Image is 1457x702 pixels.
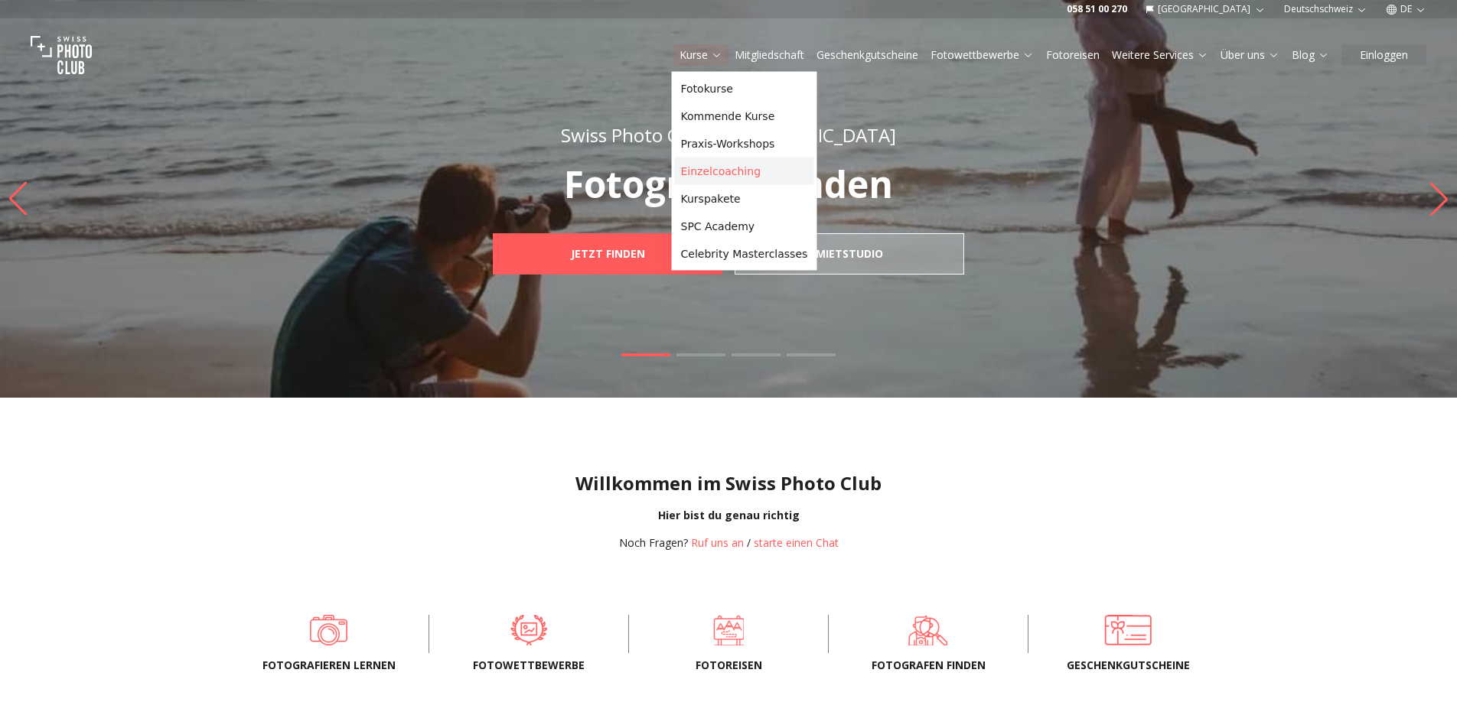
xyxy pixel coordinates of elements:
a: mietstudio [735,233,964,275]
a: Über uns [1221,47,1279,63]
p: Fotografen finden [459,166,998,203]
a: Fotoreisen [1046,47,1100,63]
a: JETZT FINDEN [493,233,722,275]
button: Kurse [673,44,728,66]
button: Blog [1286,44,1335,66]
a: Fotografen finden [853,615,1003,645]
button: Fotoreisen [1040,44,1106,66]
div: / [619,535,839,551]
a: Fotowettbewerbe [931,47,1034,63]
a: Geschenkgutscheine [1053,615,1203,645]
b: mietstudio [816,246,883,262]
a: Kommende Kurse [675,102,814,130]
div: Hier bist du genau richtig [12,508,1445,523]
a: Fotografieren lernen [254,615,404,645]
button: Einloggen [1341,44,1426,66]
a: SPC Academy [675,213,814,240]
a: Fotoreisen [654,615,803,645]
img: Swiss photo club [31,24,92,86]
a: Blog [1292,47,1329,63]
a: Ruf uns an [691,535,744,550]
button: starte einen Chat [754,535,839,551]
button: Fotowettbewerbe [924,44,1040,66]
span: Fotowettbewerbe [454,658,604,673]
a: Kurse [680,47,722,63]
span: Swiss Photo Club: [GEOGRAPHIC_DATA] [561,122,896,148]
h1: Willkommen im Swiss Photo Club [12,471,1445,496]
a: Celebrity Masterclasses [675,240,814,268]
a: Weitere Services [1112,47,1208,63]
a: 058 51 00 270 [1067,3,1127,15]
span: Geschenkgutscheine [1053,658,1203,673]
button: Mitgliedschaft [728,44,810,66]
span: Noch Fragen? [619,535,688,550]
span: Fotografen finden [853,658,1003,673]
button: Über uns [1214,44,1286,66]
span: Fotografieren lernen [254,658,404,673]
a: Mitgliedschaft [735,47,804,63]
a: Praxis-Workshops [675,130,814,158]
a: Geschenkgutscheine [817,47,918,63]
a: Einzelcoaching [675,158,814,185]
a: Fotokurse [675,75,814,102]
span: Fotoreisen [654,658,803,673]
button: Weitere Services [1106,44,1214,66]
b: JETZT FINDEN [571,246,645,262]
a: Fotowettbewerbe [454,615,604,645]
a: Kurspakete [675,185,814,213]
button: Geschenkgutscheine [810,44,924,66]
